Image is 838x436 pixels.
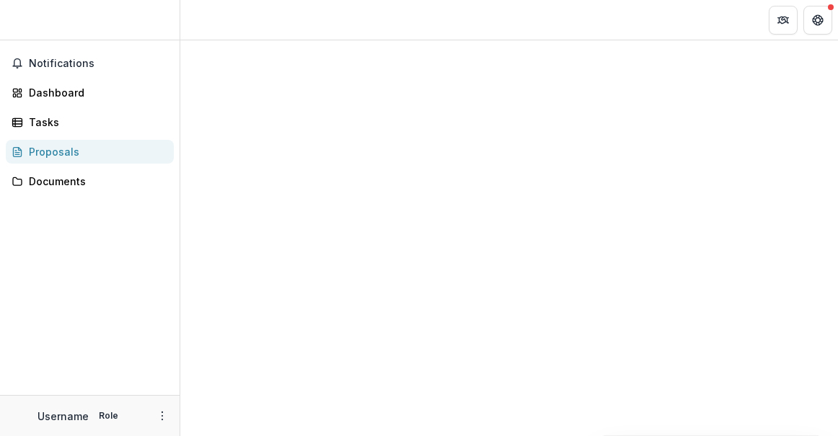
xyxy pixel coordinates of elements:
[6,140,174,164] a: Proposals
[154,407,171,424] button: More
[38,409,89,424] p: Username
[6,169,174,193] a: Documents
[6,110,174,134] a: Tasks
[6,81,174,104] a: Dashboard
[803,6,832,35] button: Get Help
[29,115,162,130] div: Tasks
[769,6,798,35] button: Partners
[29,85,162,100] div: Dashboard
[94,409,123,422] p: Role
[29,174,162,189] div: Documents
[29,144,162,159] div: Proposals
[6,52,174,75] button: Notifications
[29,58,168,70] span: Notifications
